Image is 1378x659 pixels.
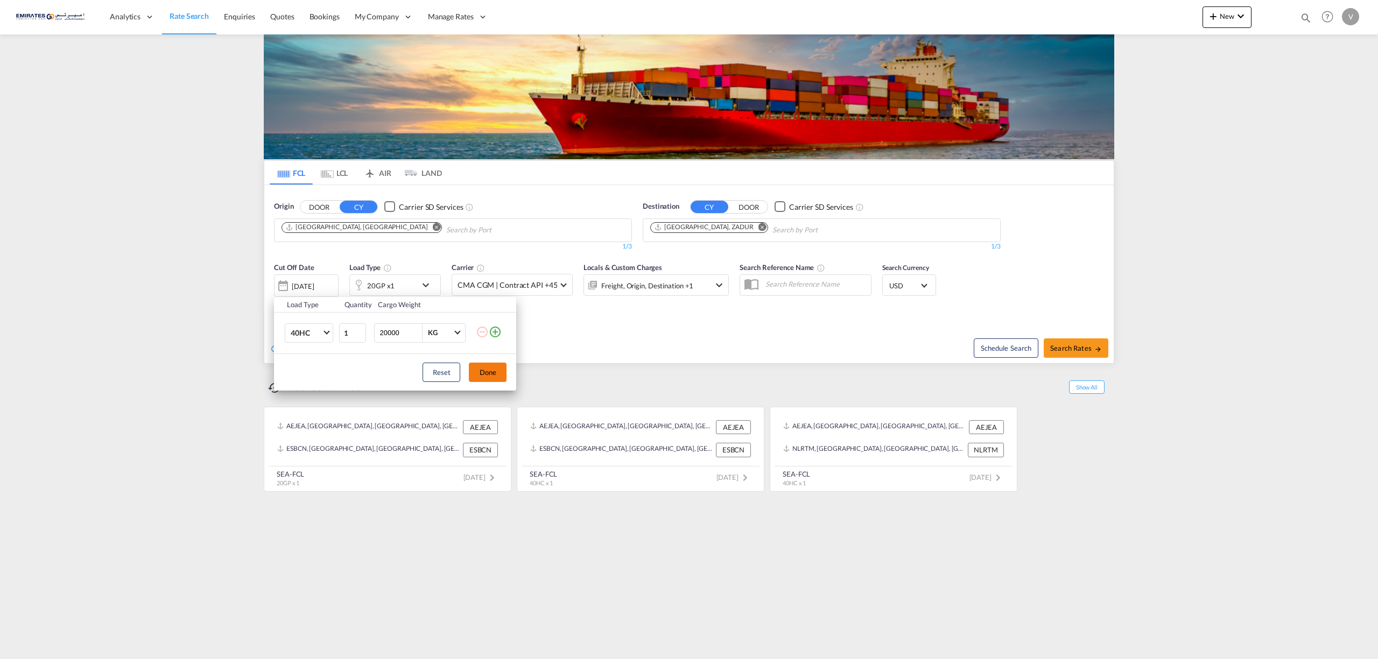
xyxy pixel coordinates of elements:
[291,328,322,338] span: 40HC
[469,363,507,382] button: Done
[476,325,489,338] md-icon: icon-minus-circle-outline
[379,324,422,342] input: Enter Weight
[285,323,333,343] md-select: Choose: 40HC
[428,328,438,337] div: KG
[274,297,338,313] th: Load Type
[378,300,469,309] div: Cargo Weight
[489,325,502,338] md-icon: icon-plus-circle-outline
[339,323,366,343] input: Qty
[338,297,371,313] th: Quantity
[423,363,460,382] button: Reset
